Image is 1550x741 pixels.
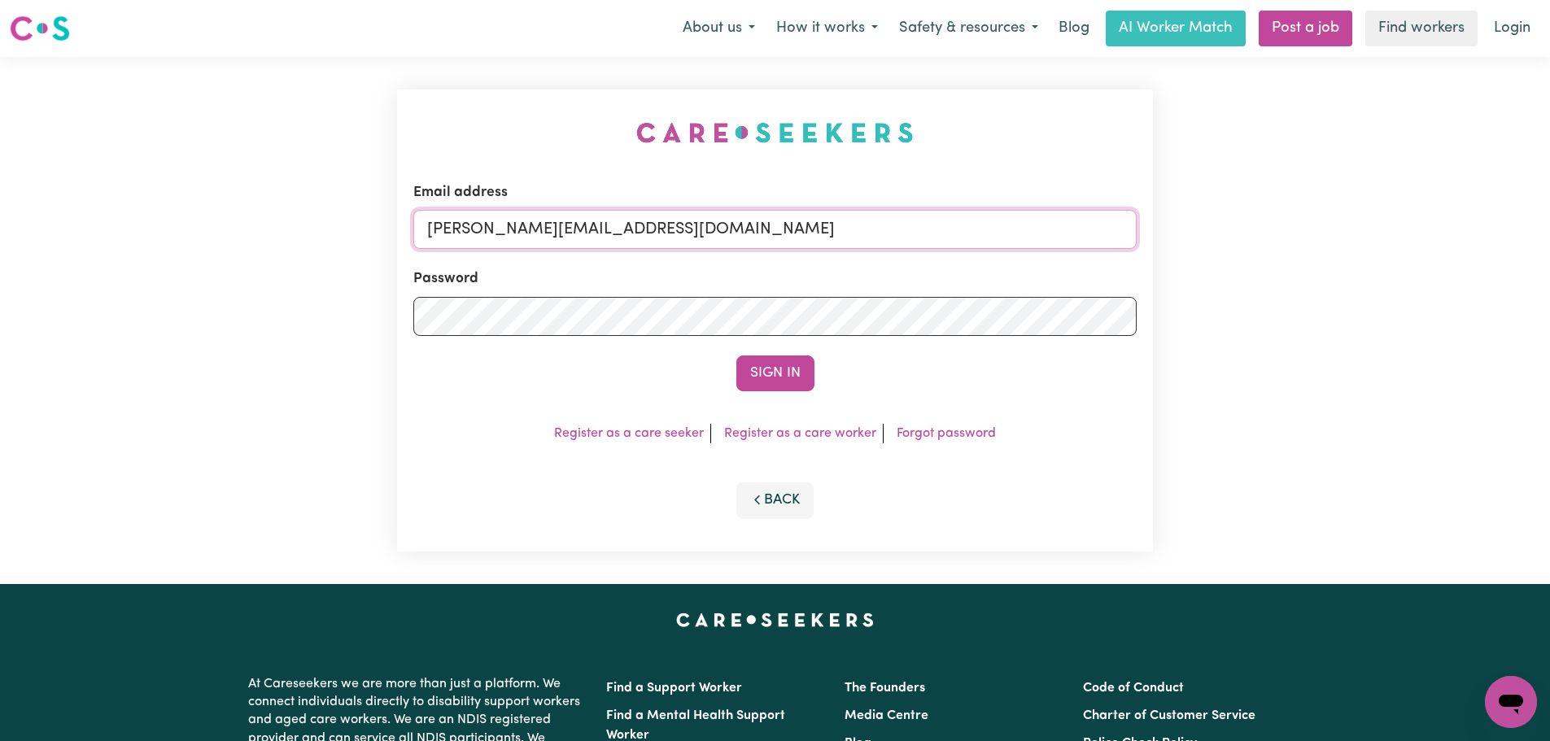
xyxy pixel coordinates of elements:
[766,11,889,46] button: How it works
[10,10,70,47] a: Careseekers logo
[736,355,814,391] button: Sign In
[1106,11,1246,46] a: AI Worker Match
[676,613,874,626] a: Careseekers home page
[413,182,508,203] label: Email address
[1485,676,1537,728] iframe: Button to launch messaging window
[1049,11,1099,46] a: Blog
[1484,11,1540,46] a: Login
[889,11,1049,46] button: Safety & resources
[672,11,766,46] button: About us
[413,268,478,290] label: Password
[554,427,704,440] a: Register as a care seeker
[1083,709,1255,722] a: Charter of Customer Service
[606,682,742,695] a: Find a Support Worker
[724,427,876,440] a: Register as a care worker
[845,709,928,722] a: Media Centre
[1259,11,1352,46] a: Post a job
[10,14,70,43] img: Careseekers logo
[1083,682,1184,695] a: Code of Conduct
[845,682,925,695] a: The Founders
[1365,11,1478,46] a: Find workers
[736,482,814,518] button: Back
[413,210,1137,249] input: Email address
[897,427,996,440] a: Forgot password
